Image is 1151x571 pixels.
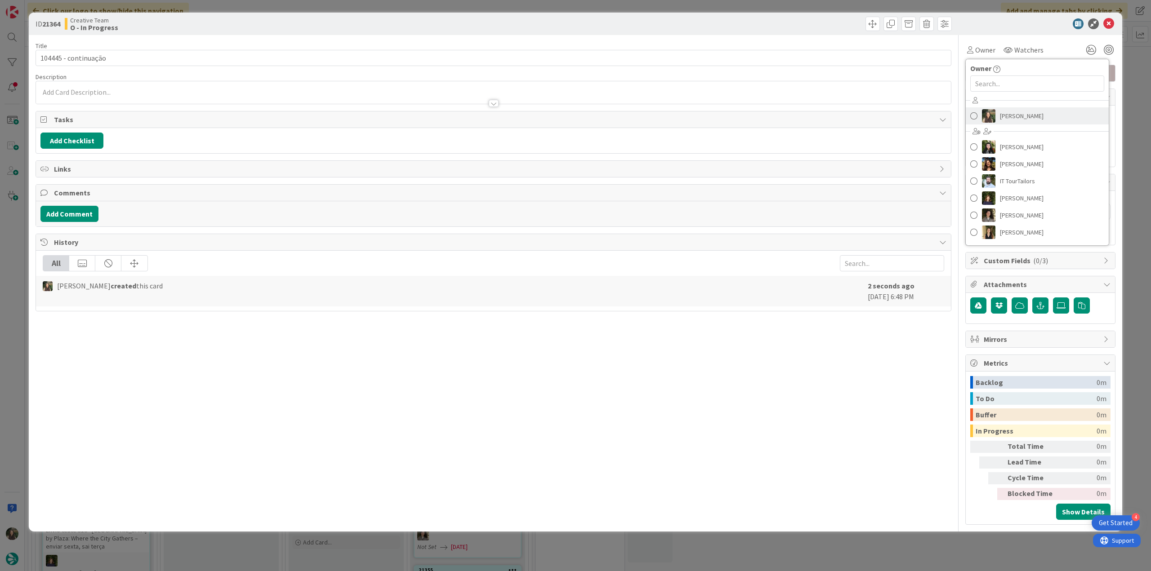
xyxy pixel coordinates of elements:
div: Lead Time [1008,456,1057,469]
div: Open Get Started checklist, remaining modules: 4 [1092,515,1140,531]
span: ( 0/3 ) [1033,256,1048,265]
div: Cycle Time [1008,472,1057,484]
div: 4 [1132,513,1140,521]
input: type card name here... [36,50,951,66]
img: IT [982,174,995,188]
span: [PERSON_NAME] [1000,109,1044,123]
a: DR[PERSON_NAME] [966,155,1109,173]
div: 0m [1061,456,1106,469]
span: Description [36,73,67,81]
span: Comments [54,187,935,198]
input: Search... [970,75,1104,92]
a: MS[PERSON_NAME] [966,207,1109,224]
input: Search... [840,255,944,271]
div: 0m [1097,392,1106,405]
span: [PERSON_NAME] [1000,226,1044,239]
span: [PERSON_NAME] [1000,140,1044,154]
span: History [54,237,935,248]
div: In Progress [976,425,1097,437]
span: Creative Team [70,17,118,24]
img: SP [982,226,995,239]
span: [PERSON_NAME] [1000,191,1044,205]
span: [PERSON_NAME] [1000,208,1044,222]
div: To Do [976,392,1097,405]
div: Buffer [976,408,1097,421]
span: IT TourTailors [1000,174,1035,188]
span: Custom Fields [984,255,1099,266]
span: Attachments [984,279,1099,290]
div: 0m [1061,488,1106,500]
div: All [43,256,69,271]
span: Support [19,1,41,12]
b: O - In Progress [70,24,118,31]
img: MS [982,208,995,222]
a: MC[PERSON_NAME] [966,190,1109,207]
div: Blocked Time [1008,488,1057,500]
div: 0m [1097,425,1106,437]
img: MC [982,191,995,205]
div: Total Time [1008,441,1057,453]
span: Tasks [54,114,935,125]
a: SP[PERSON_NAME] [966,224,1109,241]
div: [DATE] 6:48 PM [868,280,944,302]
img: IG [982,109,995,123]
img: DR [982,157,995,171]
span: ID [36,18,60,29]
span: Mirrors [984,334,1099,345]
div: 0m [1097,408,1106,421]
span: Links [54,164,935,174]
div: Backlog [976,376,1097,389]
img: BC [982,140,995,154]
div: 0m [1061,472,1106,484]
span: Owner [975,44,995,55]
a: ITIT TourTailors [966,173,1109,190]
span: [PERSON_NAME] [1000,157,1044,171]
button: Add Checklist [40,133,103,149]
span: Metrics [984,358,1099,368]
span: Watchers [1014,44,1044,55]
img: IG [43,281,53,291]
span: [PERSON_NAME] this card [57,280,163,291]
div: 0m [1061,441,1106,453]
div: Get Started [1099,518,1133,527]
button: Show Details [1056,504,1111,520]
label: Title [36,42,47,50]
button: Add Comment [40,206,98,222]
a: IG[PERSON_NAME] [966,107,1109,124]
b: created [111,281,136,290]
span: Owner [970,63,991,74]
div: 0m [1097,376,1106,389]
a: BC[PERSON_NAME] [966,138,1109,155]
b: 21364 [42,19,60,28]
b: 2 seconds ago [868,281,915,290]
